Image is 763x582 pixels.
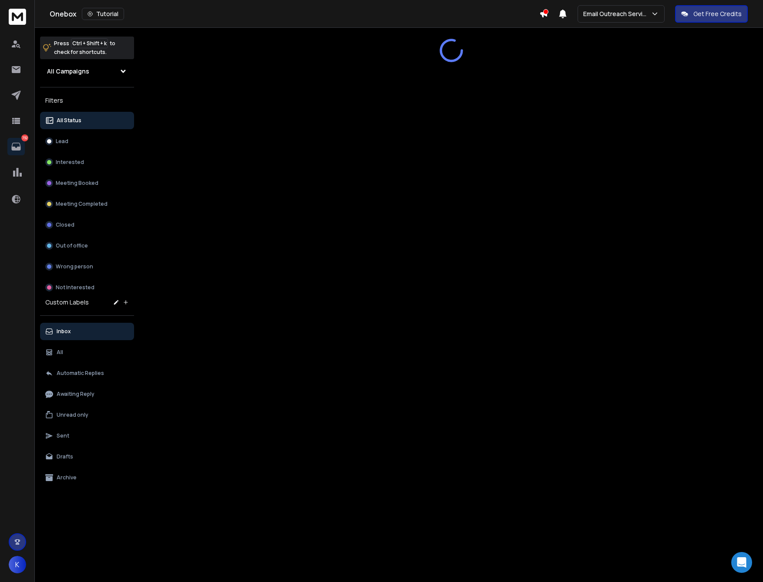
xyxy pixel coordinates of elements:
p: Get Free Credits [693,10,742,18]
button: Tutorial [82,8,124,20]
button: Unread only [40,406,134,424]
button: All Campaigns [40,63,134,80]
p: Meeting Booked [56,180,98,187]
button: Out of office [40,237,134,254]
button: All [40,344,134,361]
a: 732 [7,138,25,155]
p: All Status [57,117,81,124]
p: 732 [21,134,28,141]
p: All [57,349,63,356]
p: Meeting Completed [56,201,108,207]
p: Press to check for shortcuts. [54,39,115,57]
p: Automatic Replies [57,370,104,377]
button: Inbox [40,323,134,340]
p: Email Outreach Service [583,10,651,18]
p: Inbox [57,328,71,335]
button: Meeting Booked [40,174,134,192]
button: Not Interested [40,279,134,296]
span: Ctrl + Shift + k [71,38,108,48]
button: Wrong person [40,258,134,275]
button: Get Free Credits [675,5,748,23]
div: Open Intercom Messenger [731,552,752,573]
p: Out of office [56,242,88,249]
button: Closed [40,216,134,234]
button: Awaiting Reply [40,385,134,403]
button: Interested [40,154,134,171]
button: Archive [40,469,134,486]
p: Sent [57,432,69,439]
button: K [9,556,26,573]
p: Drafts [57,453,73,460]
p: Interested [56,159,84,166]
h1: All Campaigns [47,67,89,76]
button: Sent [40,427,134,445]
p: Lead [56,138,68,145]
p: Wrong person [56,263,93,270]
p: Closed [56,221,74,228]
p: Archive [57,474,77,481]
button: All Status [40,112,134,129]
p: Awaiting Reply [57,391,94,398]
button: Meeting Completed [40,195,134,213]
button: Automatic Replies [40,365,134,382]
h3: Filters [40,94,134,107]
button: Drafts [40,448,134,465]
button: Lead [40,133,134,150]
div: Onebox [50,8,539,20]
h3: Custom Labels [45,298,89,307]
p: Not Interested [56,284,94,291]
p: Unread only [57,411,88,418]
